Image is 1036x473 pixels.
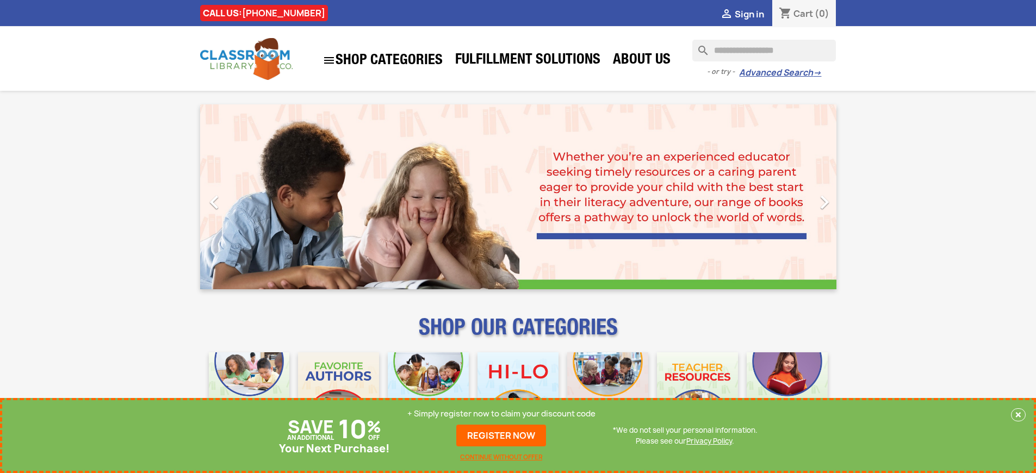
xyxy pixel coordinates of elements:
i:  [201,189,228,216]
input: Search [692,40,836,61]
img: CLC_HiLo_Mobile.jpg [477,352,559,433]
span: → [813,67,821,78]
a: About Us [607,50,676,72]
a: Next [741,104,836,289]
i:  [720,8,733,21]
i: search [692,40,705,53]
img: CLC_Fiction_Nonfiction_Mobile.jpg [567,352,648,433]
div: CALL US: [200,5,328,21]
i:  [322,54,336,67]
i: shopping_cart [779,8,792,21]
span: Sign in [735,8,764,20]
a: Advanced Search→ [739,67,821,78]
a: Previous [200,104,296,289]
img: Classroom Library Company [200,38,293,80]
span: (0) [815,8,829,20]
img: CLC_Phonics_And_Decodables_Mobile.jpg [388,352,469,433]
ul: Carousel container [200,104,836,289]
a:  Sign in [720,8,764,20]
img: CLC_Favorite_Authors_Mobile.jpg [298,352,379,433]
span: - or try - [707,66,739,77]
a: [PHONE_NUMBER] [242,7,325,19]
span: Cart [793,8,813,20]
p: SHOP OUR CATEGORIES [200,324,836,344]
img: CLC_Bulk_Mobile.jpg [209,352,290,433]
a: SHOP CATEGORIES [317,48,448,72]
img: CLC_Teacher_Resources_Mobile.jpg [657,352,738,433]
img: CLC_Dyslexia_Mobile.jpg [747,352,828,433]
a: Fulfillment Solutions [450,50,606,72]
i:  [811,189,838,216]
